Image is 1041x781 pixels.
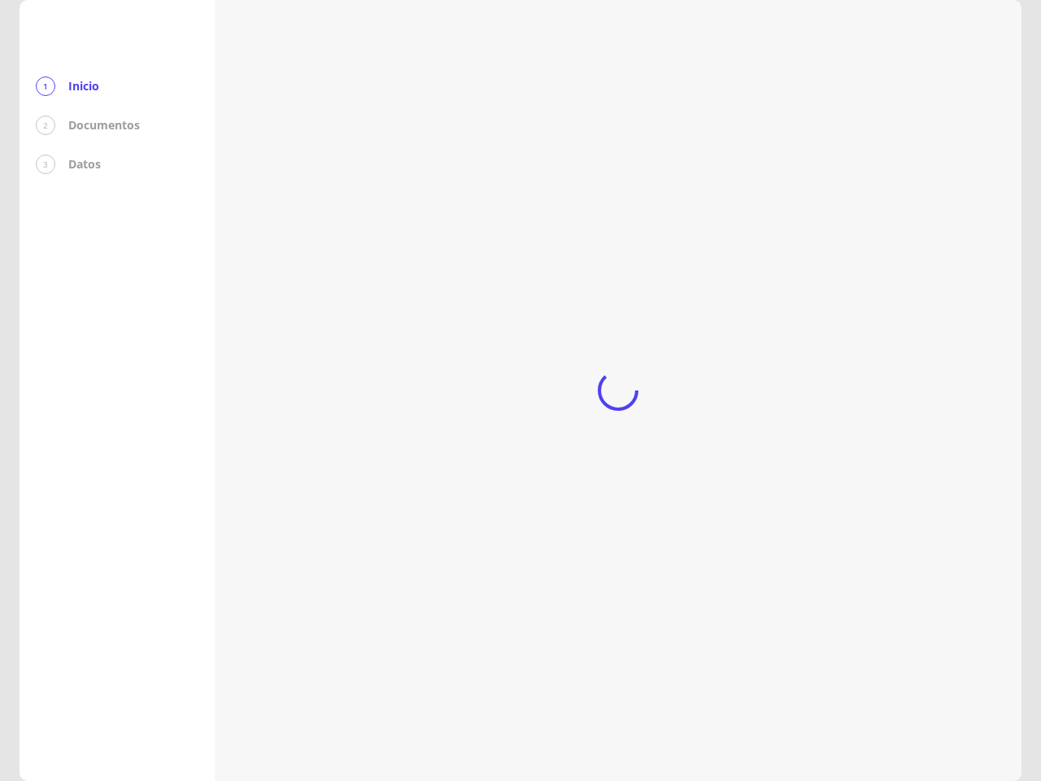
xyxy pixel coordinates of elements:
[68,78,99,94] p: Inicio
[68,156,101,172] p: Datos
[68,117,140,133] p: Documentos
[36,155,55,174] div: 3
[36,116,55,135] div: 2
[36,76,55,96] div: 1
